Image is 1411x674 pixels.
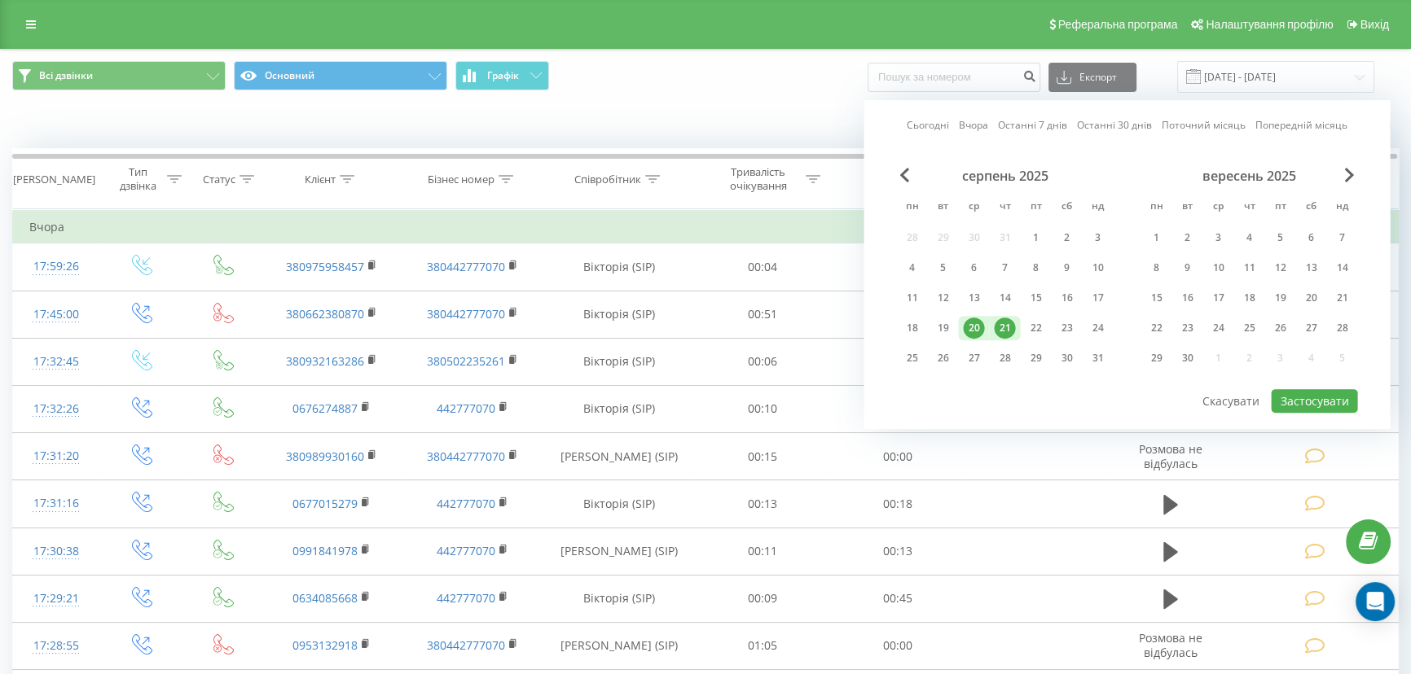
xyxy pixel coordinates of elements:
div: 4 [1238,227,1259,248]
td: [PERSON_NAME] (SIP) [543,622,694,669]
abbr: понеділок [899,195,924,220]
div: 21 [1331,287,1352,309]
div: 23 [1056,317,1077,339]
abbr: вівторок [930,195,955,220]
div: 10 [1087,257,1108,278]
td: Вікторія (SIP) [543,480,694,527]
div: сб 2 серп 2025 р. [1051,225,1082,250]
a: 0676274887 [292,400,358,416]
td: 00:04 [694,243,829,291]
td: 00:10 [694,385,829,432]
div: вт 26 серп 2025 р. [927,346,958,370]
div: чт 14 серп 2025 р. [989,286,1020,310]
div: 13 [1300,257,1321,278]
span: Реферальна програма [1058,18,1178,31]
div: пн 29 вер 2025 р. [1141,346,1171,370]
div: Бізнес номер [428,173,495,186]
div: 5 [932,257,953,278]
div: пн 15 вер 2025 р. [1141,286,1171,310]
div: нд 7 вер 2025 р. [1326,225,1357,250]
div: Тип дзвінка [114,165,163,193]
a: 380662380870 [286,306,364,322]
td: [PERSON_NAME] (SIP) [543,527,694,575]
div: 15 [1025,287,1046,309]
div: 11 [1238,257,1259,278]
div: вт 2 вер 2025 р. [1171,225,1202,250]
span: Next Month [1344,168,1354,182]
div: 14 [1331,257,1352,278]
div: Співробітник [574,173,641,186]
div: 2 [1176,227,1198,248]
div: 17 [1207,287,1229,309]
div: 10 [1207,257,1229,278]
div: нд 10 серп 2025 р. [1082,256,1113,280]
td: 00:09 [694,575,829,622]
td: 00:13 [830,527,965,575]
input: Пошук за номером [868,63,1040,92]
div: 12 [1269,257,1290,278]
div: 25 [1238,317,1259,339]
td: 00:18 [830,480,965,527]
div: 1 [1145,227,1167,248]
td: 00:06 [694,338,829,385]
div: 27 [1300,317,1321,339]
span: Previous Month [899,168,909,182]
a: 0953132918 [292,637,358,653]
abbr: четвер [992,195,1017,220]
div: чт 11 вер 2025 р. [1233,256,1264,280]
div: 5 [1269,227,1290,248]
div: ср 24 вер 2025 р. [1202,316,1233,340]
div: 30 [1176,348,1198,369]
div: 2 [1056,227,1077,248]
div: пт 15 серп 2025 р. [1020,286,1051,310]
div: 17:29:21 [29,583,83,615]
div: 22 [1025,317,1046,339]
div: чт 7 серп 2025 р. [989,256,1020,280]
div: ср 3 вер 2025 р. [1202,225,1233,250]
div: 15 [1145,287,1167,309]
div: 20 [963,317,984,339]
div: пн 1 вер 2025 р. [1141,225,1171,250]
a: Останні 30 днів [1077,118,1152,133]
a: 380989930160 [286,449,364,464]
div: 29 [1145,348,1167,369]
div: пн 22 вер 2025 р. [1141,316,1171,340]
div: 16 [1056,287,1077,309]
abbr: понеділок [1144,195,1168,220]
div: сб 27 вер 2025 р. [1295,316,1326,340]
div: ср 20 серп 2025 р. [958,316,989,340]
div: сб 9 серп 2025 р. [1051,256,1082,280]
div: сб 23 серп 2025 р. [1051,316,1082,340]
div: пт 29 серп 2025 р. [1020,346,1051,370]
div: чт 28 серп 2025 р. [989,346,1020,370]
abbr: вівторок [1175,195,1199,220]
div: 20 [1300,287,1321,309]
div: пт 26 вер 2025 р. [1264,316,1295,340]
button: Експорт [1048,63,1136,92]
div: 8 [1145,257,1167,278]
a: 380442777070 [427,306,505,322]
td: Вікторія (SIP) [543,575,694,622]
button: Застосувати [1271,389,1357,413]
a: 0677015279 [292,496,358,511]
div: нд 24 серп 2025 р. [1082,316,1113,340]
div: ср 17 вер 2025 р. [1202,286,1233,310]
div: 28 [994,348,1015,369]
a: 380502235261 [427,353,505,369]
div: 3 [1087,227,1108,248]
div: пт 22 серп 2025 р. [1020,316,1051,340]
div: вт 19 серп 2025 р. [927,316,958,340]
div: сб 16 серп 2025 р. [1051,286,1082,310]
div: вт 9 вер 2025 р. [1171,256,1202,280]
div: 17:59:26 [29,251,83,282]
div: вересень 2025 [1141,168,1357,184]
div: 17 [1087,287,1108,309]
div: Тривалість розмови [850,165,937,193]
span: Розмова не відбулась [1139,630,1202,660]
div: нд 21 вер 2025 р. [1326,286,1357,310]
div: ср 6 серп 2025 р. [958,256,989,280]
abbr: середа [961,195,986,220]
a: 0991841978 [292,543,358,558]
div: 27 [963,348,984,369]
a: 380442777070 [427,449,505,464]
